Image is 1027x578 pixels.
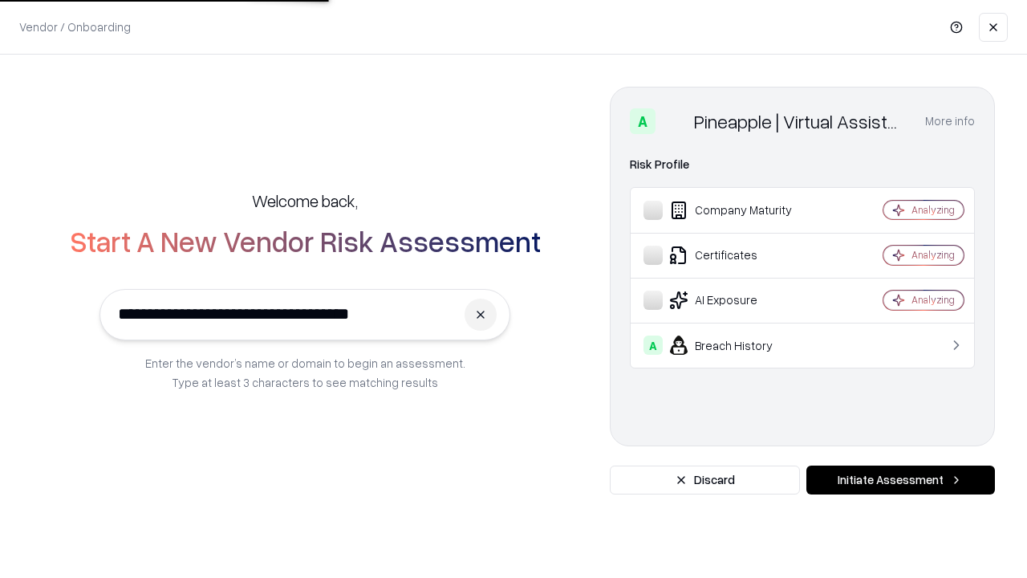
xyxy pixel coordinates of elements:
[643,246,835,265] div: Certificates
[630,155,975,174] div: Risk Profile
[643,336,663,355] div: A
[643,291,835,310] div: AI Exposure
[911,293,955,307] div: Analyzing
[19,18,131,35] p: Vendor / Onboarding
[911,203,955,217] div: Analyzing
[925,107,975,136] button: More info
[662,108,688,134] img: Pineapple | Virtual Assistant Agency
[610,466,800,495] button: Discard
[643,201,835,220] div: Company Maturity
[630,108,656,134] div: A
[694,108,906,134] div: Pineapple | Virtual Assistant Agency
[145,353,465,392] p: Enter the vendor’s name or domain to begin an assessment. Type at least 3 characters to see match...
[911,248,955,262] div: Analyzing
[806,466,995,495] button: Initiate Assessment
[70,225,541,257] h2: Start A New Vendor Risk Assessment
[252,189,358,212] h5: Welcome back,
[643,336,835,355] div: Breach History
